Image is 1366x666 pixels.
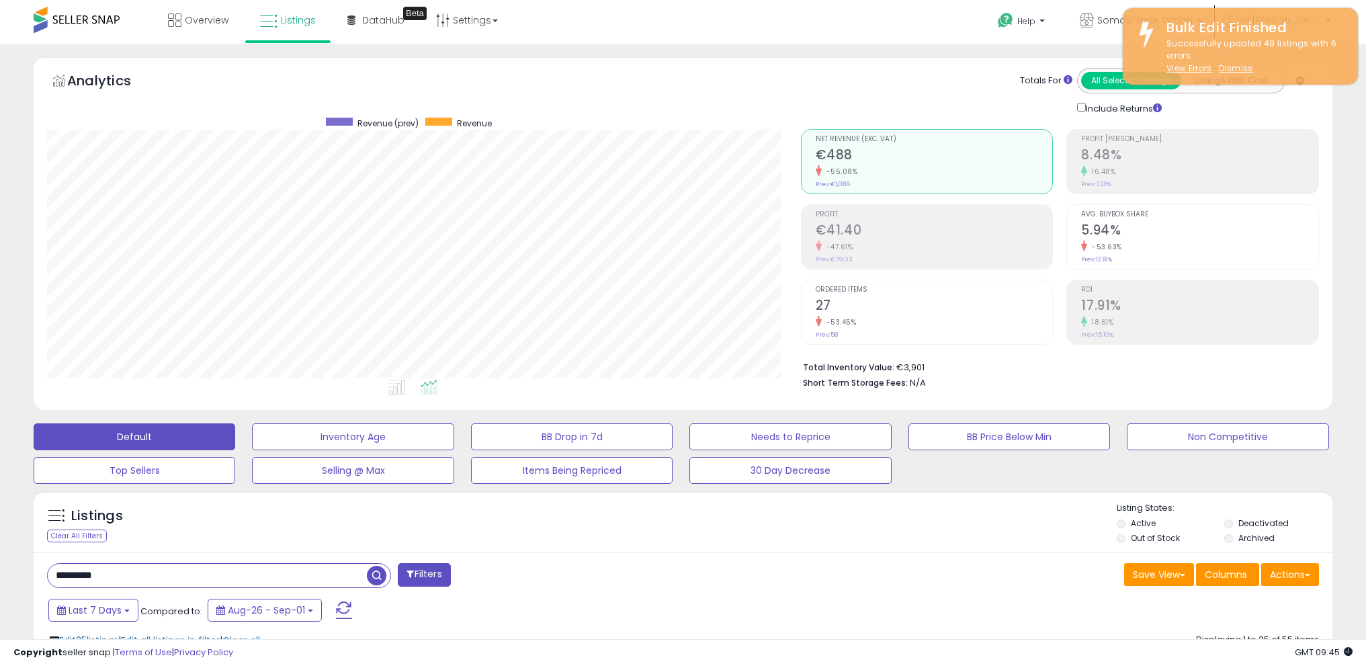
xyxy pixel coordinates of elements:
[1196,563,1259,586] button: Columns
[816,298,1053,316] h2: 27
[13,646,62,659] strong: Copyright
[1081,72,1181,89] button: All Selected Listings
[803,377,908,388] b: Short Term Storage Fees:
[174,646,233,659] a: Privacy Policy
[48,599,138,622] button: Last 7 Days
[816,331,838,339] small: Prev: 58
[1219,63,1252,74] u: Dismiss
[908,423,1110,450] button: BB Price Below Min
[997,12,1014,29] i: Get Help
[816,286,1053,294] span: Ordered Items
[50,634,260,647] div: | |
[1081,298,1318,316] h2: 17.91%
[822,242,853,252] small: -47.61%
[71,507,123,526] h5: Listings
[398,563,450,587] button: Filters
[1238,517,1289,529] label: Deactivated
[1087,317,1113,327] small: 18.61%
[987,2,1058,44] a: Help
[1166,63,1212,74] a: View Errors
[1131,517,1156,529] label: Active
[1081,211,1318,218] span: Avg. Buybox Share
[822,317,857,327] small: -53.45%
[1205,568,1247,581] span: Columns
[822,167,858,177] small: -55.08%
[1081,180,1111,188] small: Prev: 7.28%
[403,7,427,20] div: Tooltip anchor
[1131,532,1180,544] label: Out of Stock
[252,457,454,484] button: Selling @ Max
[13,647,233,659] div: seller snap | |
[69,603,122,617] span: Last 7 Days
[34,423,235,450] button: Default
[1261,563,1319,586] button: Actions
[1087,167,1115,177] small: 16.48%
[47,530,107,542] div: Clear All Filters
[67,71,157,93] h5: Analytics
[910,376,926,389] span: N/A
[1117,502,1332,515] p: Listing States:
[228,603,305,617] span: Aug-26 - Sep-01
[362,13,404,27] span: DataHub
[803,358,1309,374] li: €3,901
[1238,532,1275,544] label: Archived
[1081,136,1318,143] span: Profit [PERSON_NAME]
[1081,147,1318,165] h2: 8.48%
[816,255,853,263] small: Prev: €79.03
[689,423,891,450] button: Needs to Reprice
[59,634,118,647] span: Edit 25 listings
[1156,18,1348,38] div: Bulk Edit Finished
[34,457,235,484] button: Top Sellers
[1017,15,1035,27] span: Help
[357,118,419,129] span: Revenue (prev)
[1020,75,1072,87] div: Totals For
[816,180,850,188] small: Prev: €1,086
[816,136,1053,143] span: Net Revenue (Exc. VAT)
[689,457,891,484] button: 30 Day Decrease
[1081,331,1113,339] small: Prev: 15.10%
[1087,242,1122,252] small: -53.63%
[816,222,1053,241] h2: €41.40
[1067,100,1178,116] div: Include Returns
[1127,423,1328,450] button: Non Competitive
[471,457,673,484] button: Items Being Repriced
[222,634,260,647] span: Clear all
[208,599,322,622] button: Aug-26 - Sep-01
[457,118,492,129] span: Revenue
[816,147,1053,165] h2: €488
[252,423,454,450] button: Inventory Age
[1081,222,1318,241] h2: 5.94%
[1196,634,1319,647] div: Displaying 1 to 25 of 55 items
[185,13,228,27] span: Overview
[1081,286,1318,294] span: ROI
[121,634,220,647] span: Edit all listings in filter
[1156,38,1348,75] div: Successfully updated 49 listings with 6 errors.
[1124,563,1194,586] button: Save View
[1295,646,1353,659] span: 2025-09-9 09:45 GMT
[803,362,894,373] b: Total Inventory Value:
[471,423,673,450] button: BB Drop in 7d
[816,211,1053,218] span: Profit
[281,13,316,27] span: Listings
[1081,255,1112,263] small: Prev: 12.81%
[115,646,172,659] a: Terms of Use
[1097,13,1193,27] span: SomosTrade GmbH
[140,605,202,618] span: Compared to:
